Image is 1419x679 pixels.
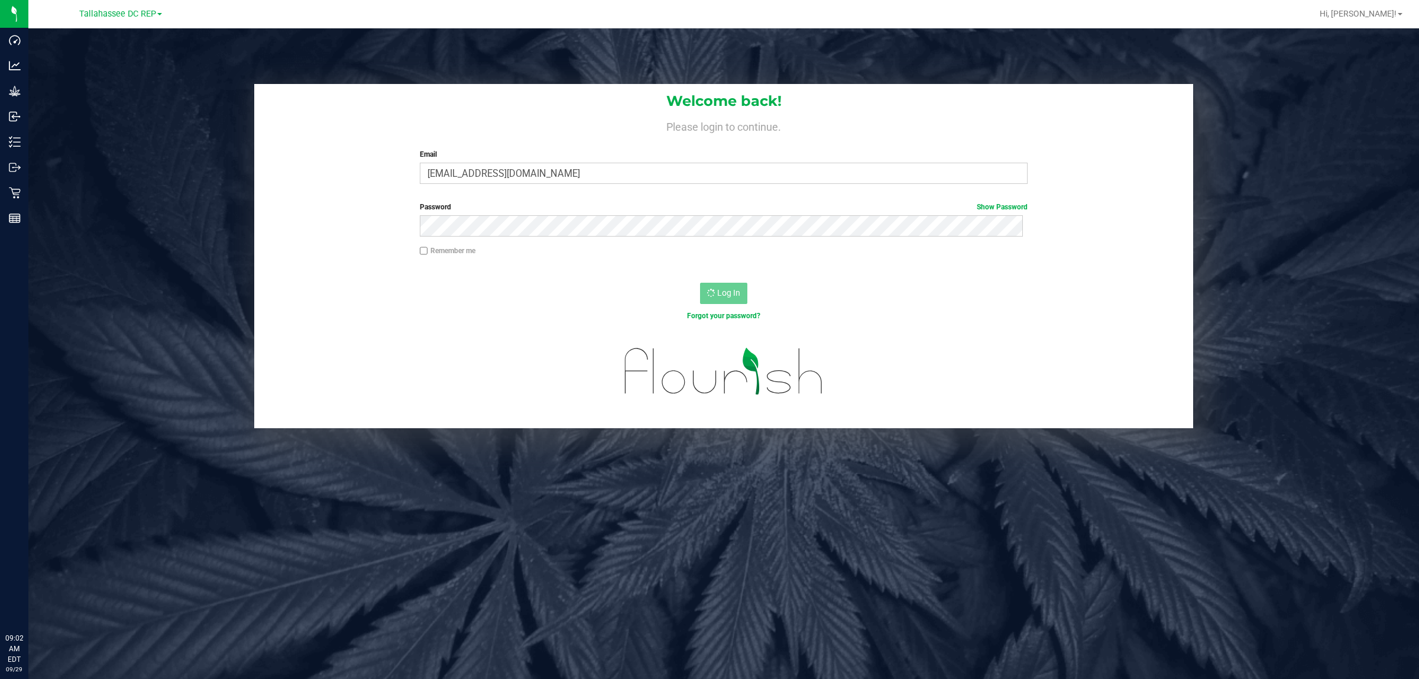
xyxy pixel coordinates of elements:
[420,149,1028,160] label: Email
[9,187,21,199] inline-svg: Retail
[1320,9,1397,18] span: Hi, [PERSON_NAME]!
[5,633,23,665] p: 09:02 AM EDT
[420,203,451,211] span: Password
[420,245,475,256] label: Remember me
[717,288,740,298] span: Log In
[977,203,1028,211] a: Show Password
[9,212,21,224] inline-svg: Reports
[9,111,21,122] inline-svg: Inbound
[9,85,21,97] inline-svg: Grow
[9,161,21,173] inline-svg: Outbound
[254,118,1193,132] h4: Please login to continue.
[420,247,428,255] input: Remember me
[687,312,760,320] a: Forgot your password?
[5,665,23,674] p: 09/29
[700,283,747,304] button: Log In
[254,93,1193,109] h1: Welcome back!
[9,34,21,46] inline-svg: Dashboard
[9,136,21,148] inline-svg: Inventory
[79,9,156,19] span: Tallahassee DC REP
[9,60,21,72] inline-svg: Analytics
[607,334,841,409] img: flourish_logo.svg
